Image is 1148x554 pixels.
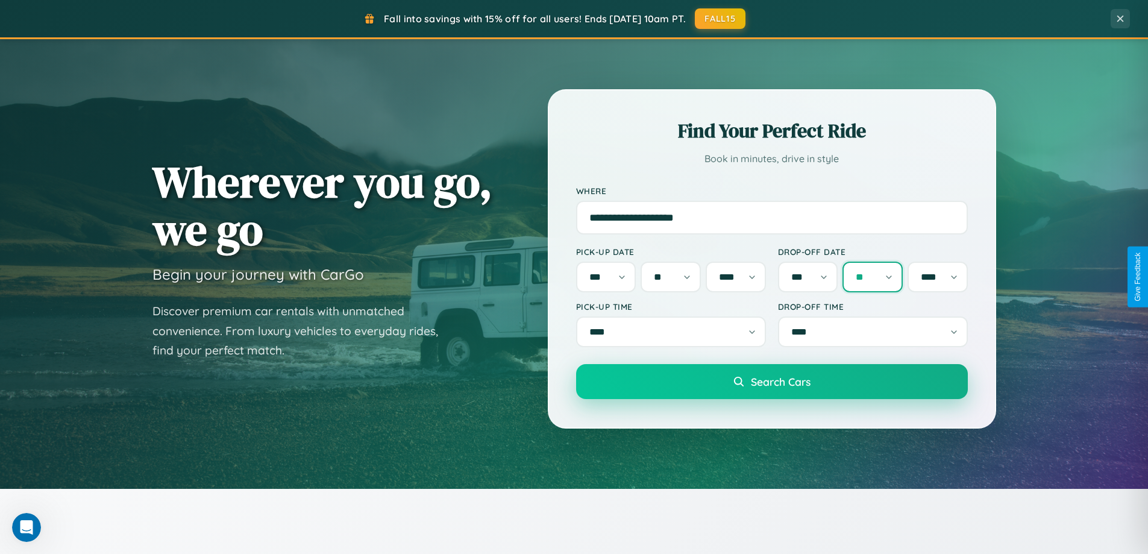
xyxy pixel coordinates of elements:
[778,247,968,257] label: Drop-off Date
[576,247,766,257] label: Pick-up Date
[152,301,454,360] p: Discover premium car rentals with unmatched convenience. From luxury vehicles to everyday rides, ...
[1134,253,1142,301] div: Give Feedback
[152,158,492,253] h1: Wherever you go, we go
[152,265,364,283] h3: Begin your journey with CarGo
[778,301,968,312] label: Drop-off Time
[384,13,686,25] span: Fall into savings with 15% off for all users! Ends [DATE] 10am PT.
[12,513,41,542] iframe: Intercom live chat
[576,301,766,312] label: Pick-up Time
[576,364,968,399] button: Search Cars
[695,8,745,29] button: FALL15
[576,118,968,144] h2: Find Your Perfect Ride
[576,186,968,196] label: Where
[576,150,968,168] p: Book in minutes, drive in style
[751,375,811,388] span: Search Cars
